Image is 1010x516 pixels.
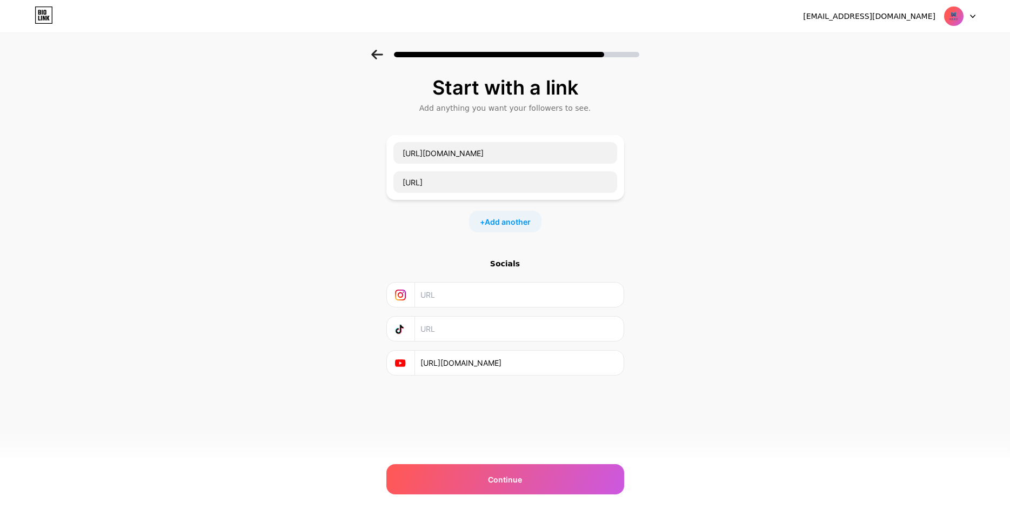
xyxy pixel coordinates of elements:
[469,211,541,232] div: +
[392,103,619,113] div: Add anything you want your followers to see.
[803,11,935,22] div: [EMAIL_ADDRESS][DOMAIN_NAME]
[420,351,617,375] input: URL
[485,216,531,227] span: Add another
[386,258,624,269] div: Socials
[420,317,617,341] input: URL
[944,6,964,26] img: mkfitpattern
[420,283,617,307] input: URL
[393,142,617,164] input: Link name
[393,171,617,193] input: URL
[392,77,619,98] div: Start with a link
[488,474,522,485] span: Continue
